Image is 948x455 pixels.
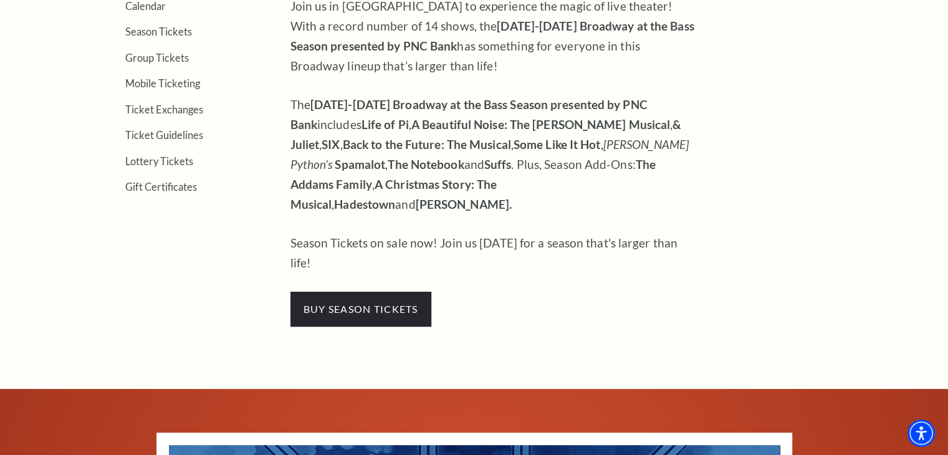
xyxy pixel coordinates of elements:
[290,157,656,191] strong: The Addams Family
[907,419,935,447] div: Accessibility Menu
[290,292,431,327] span: buy season tickets
[416,197,512,211] strong: [PERSON_NAME].
[125,103,203,115] a: Ticket Exchanges
[343,137,511,151] strong: Back to the Future: The Musical
[484,157,512,171] strong: Suffs
[290,97,648,132] strong: [DATE]-[DATE] Broadway at the Bass Season presented by PNC Bank
[334,197,395,211] strong: Hadestown
[411,117,670,132] strong: A Beautiful Noise: The [PERSON_NAME] Musical
[125,26,192,37] a: Season Tickets
[335,157,385,171] strong: Spamalot
[290,137,689,171] em: [PERSON_NAME] Python’s
[322,137,340,151] strong: SIX
[290,233,696,273] p: Season Tickets on sale now! Join us [DATE] for a season that's larger than life!
[290,301,431,315] a: buy season tickets
[388,157,464,171] strong: The Notebook
[125,155,193,167] a: Lottery Tickets
[290,95,696,214] p: The includes , , , , , , , and . Plus, Season Add-Ons: , , and
[290,19,694,53] strong: [DATE]-[DATE] Broadway at the Bass Season presented by PNC Bank
[514,137,601,151] strong: Some Like It Hot
[125,52,189,64] a: Group Tickets
[125,181,197,193] a: Gift Certificates
[125,77,200,89] a: Mobile Ticketing
[290,177,497,211] strong: A Christmas Story: The Musical
[290,117,682,151] strong: & Juliet
[125,129,203,141] a: Ticket Guidelines
[361,117,409,132] strong: Life of Pi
